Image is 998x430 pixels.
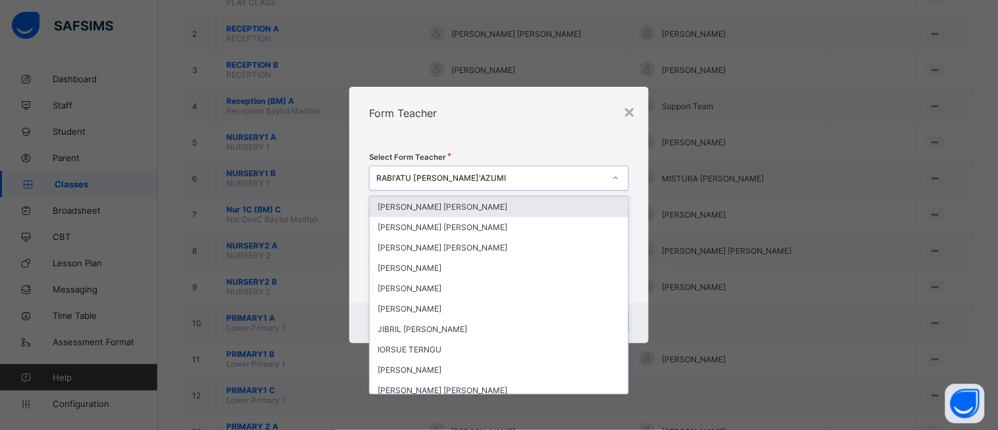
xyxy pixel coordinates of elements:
button: Open asap [945,384,985,423]
div: × [623,100,636,122]
div: [PERSON_NAME] [370,299,628,319]
div: JIBRIL [PERSON_NAME] [370,319,628,339]
span: Select Form Teacher [369,153,446,162]
div: [PERSON_NAME] [PERSON_NAME] [370,237,628,258]
div: [PERSON_NAME] [370,360,628,380]
div: IORSUE TERNGU [370,339,628,360]
div: [PERSON_NAME] [370,278,628,299]
span: Form Teacher [369,107,437,120]
div: [PERSON_NAME] [PERSON_NAME] [370,197,628,217]
div: RABI'ATU [PERSON_NAME]'AZUMI [376,174,605,183]
div: [PERSON_NAME] [PERSON_NAME] [370,217,628,237]
div: [PERSON_NAME] [PERSON_NAME] [370,380,628,400]
div: [PERSON_NAME] [370,258,628,278]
